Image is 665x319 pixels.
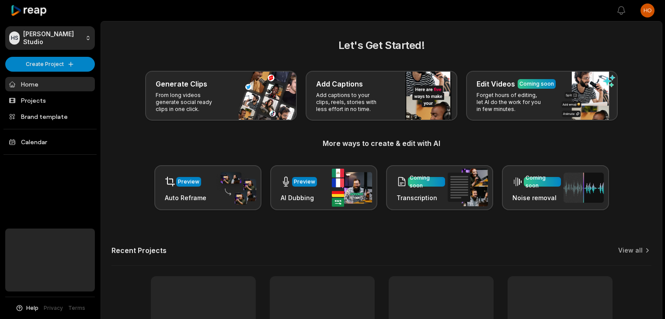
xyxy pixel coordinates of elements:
[111,38,651,53] h2: Let's Get Started!
[5,57,95,72] button: Create Project
[281,193,317,202] h3: AI Dubbing
[26,304,38,312] span: Help
[5,109,95,124] a: Brand template
[294,178,315,186] div: Preview
[5,135,95,149] a: Calendar
[477,79,515,89] h3: Edit Videos
[448,169,488,206] img: transcription.png
[23,30,82,46] p: [PERSON_NAME] Studio
[68,304,85,312] a: Terms
[156,79,207,89] h3: Generate Clips
[165,193,206,202] h3: Auto Reframe
[44,304,63,312] a: Privacy
[15,304,38,312] button: Help
[178,178,199,186] div: Preview
[216,171,256,205] img: auto_reframe.png
[316,92,384,113] p: Add captions to your clips, reels, stories with less effort in no time.
[564,173,604,203] img: noise_removal.png
[332,169,372,207] img: ai_dubbing.png
[397,193,445,202] h3: Transcription
[156,92,223,113] p: From long videos generate social ready clips in one click.
[5,77,95,91] a: Home
[477,92,544,113] p: Forget hours of editing, let AI do the work for you in few minutes.
[618,246,643,255] a: View all
[519,80,554,88] div: Coming soon
[111,138,651,149] h3: More ways to create & edit with AI
[111,246,167,255] h2: Recent Projects
[5,93,95,107] a: Projects
[526,174,559,190] div: Coming soon
[410,174,443,190] div: Coming soon
[9,31,20,45] div: HS
[316,79,363,89] h3: Add Captions
[512,193,561,202] h3: Noise removal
